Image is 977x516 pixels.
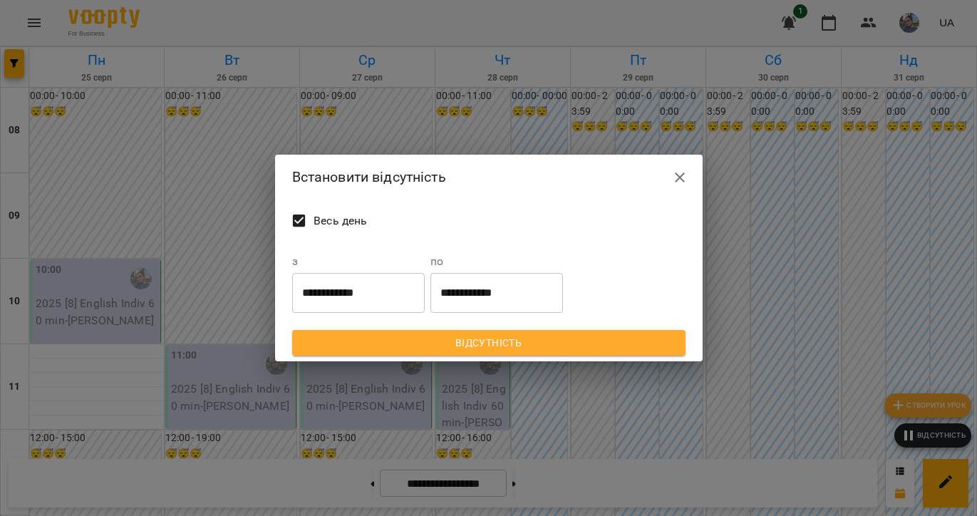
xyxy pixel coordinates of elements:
[292,256,425,267] label: з
[430,256,563,267] label: по
[304,334,674,351] span: Відсутність
[292,330,686,356] button: Відсутність
[292,166,686,188] h2: Встановити відсутність
[314,212,367,229] span: Весь день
